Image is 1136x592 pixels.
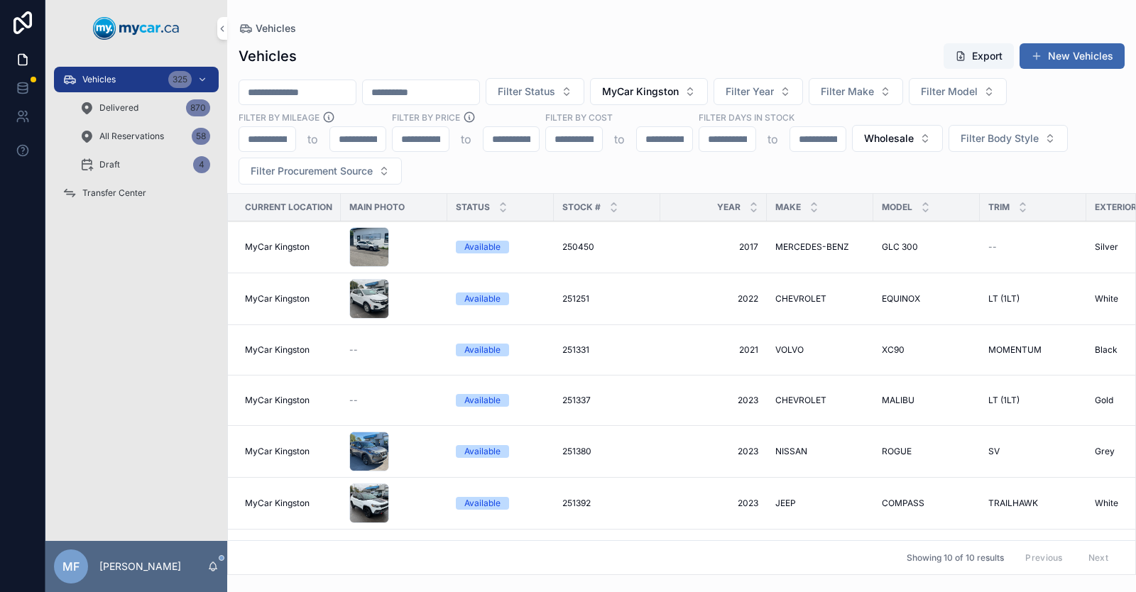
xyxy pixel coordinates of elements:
[245,498,310,509] span: MyCar Kingston
[949,125,1068,152] button: Select Button
[717,202,741,213] span: Year
[461,131,471,148] p: to
[809,78,903,105] button: Select Button
[562,498,652,509] a: 251392
[988,202,1010,213] span: Trim
[245,293,332,305] a: MyCar Kingston
[775,446,865,457] a: NISSAN
[349,202,405,213] span: Main Photo
[590,78,708,105] button: Select Button
[882,293,920,305] span: EQUINOX
[245,498,332,509] a: MyCar Kingston
[562,241,652,253] a: 250450
[669,395,758,406] a: 2023
[562,446,591,457] span: 251380
[775,241,865,253] a: MERCEDES-BENZ
[988,498,1078,509] a: TRAILHAWK
[669,293,758,305] span: 2022
[392,111,460,124] label: FILTER BY PRICE
[961,131,1039,146] span: Filter Body Style
[864,131,914,146] span: Wholesale
[909,78,1007,105] button: Select Button
[775,202,801,213] span: Make
[562,498,591,509] span: 251392
[775,498,865,509] a: JEEP
[93,17,180,40] img: App logo
[245,293,310,305] span: MyCar Kingston
[307,131,318,148] p: to
[498,84,555,99] span: Filter Status
[562,344,589,356] span: 251331
[99,131,164,142] span: All Reservations
[669,498,758,509] a: 2023
[775,498,796,509] span: JEEP
[882,241,918,253] span: GLC 300
[1095,293,1118,305] span: White
[62,558,80,575] span: MF
[456,241,545,253] a: Available
[821,84,874,99] span: Filter Make
[71,124,219,149] a: All Reservations58
[349,395,358,406] span: --
[82,74,116,85] span: Vehicles
[1020,43,1125,69] button: New Vehicles
[882,446,912,457] span: ROGUE
[99,102,138,114] span: Delivered
[245,446,332,457] a: MyCar Kingston
[456,202,490,213] span: Status
[669,446,758,457] a: 2023
[714,78,803,105] button: Select Button
[988,241,997,253] span: --
[82,187,146,199] span: Transfer Center
[882,293,971,305] a: EQUINOX
[669,344,758,356] a: 2021
[239,46,297,66] h1: Vehicles
[245,241,310,253] span: MyCar Kingston
[726,84,774,99] span: Filter Year
[882,202,912,213] span: Model
[239,158,402,185] button: Select Button
[456,344,545,356] a: Available
[775,395,865,406] a: CHEVROLET
[54,67,219,92] a: Vehicles325
[192,128,210,145] div: 58
[464,292,501,305] div: Available
[54,180,219,206] a: Transfer Center
[988,293,1020,305] span: LT (1LT)
[1095,344,1118,356] span: Black
[456,445,545,458] a: Available
[486,78,584,105] button: Select Button
[988,446,1078,457] a: SV
[988,293,1078,305] a: LT (1LT)
[256,21,296,35] span: Vehicles
[239,21,296,35] a: Vehicles
[245,344,332,356] a: MyCar Kingston
[882,241,971,253] a: GLC 300
[251,164,373,178] span: Filter Procurement Source
[456,497,545,510] a: Available
[1095,241,1118,253] span: Silver
[775,241,849,253] span: MERCEDES-BENZ
[245,241,332,253] a: MyCar Kingston
[907,552,1004,564] span: Showing 10 of 10 results
[168,71,192,88] div: 325
[464,445,501,458] div: Available
[699,111,794,124] label: Filter Days In Stock
[186,99,210,116] div: 870
[349,344,439,356] a: --
[988,446,1000,457] span: SV
[562,395,652,406] a: 251337
[245,446,310,457] span: MyCar Kingston
[239,111,319,124] label: Filter By Mileage
[1095,446,1115,457] span: Grey
[464,241,501,253] div: Available
[882,498,971,509] a: COMPASS
[614,131,625,148] p: to
[882,446,971,457] a: ROGUE
[1095,498,1118,509] span: White
[99,559,181,574] p: [PERSON_NAME]
[562,241,594,253] span: 250450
